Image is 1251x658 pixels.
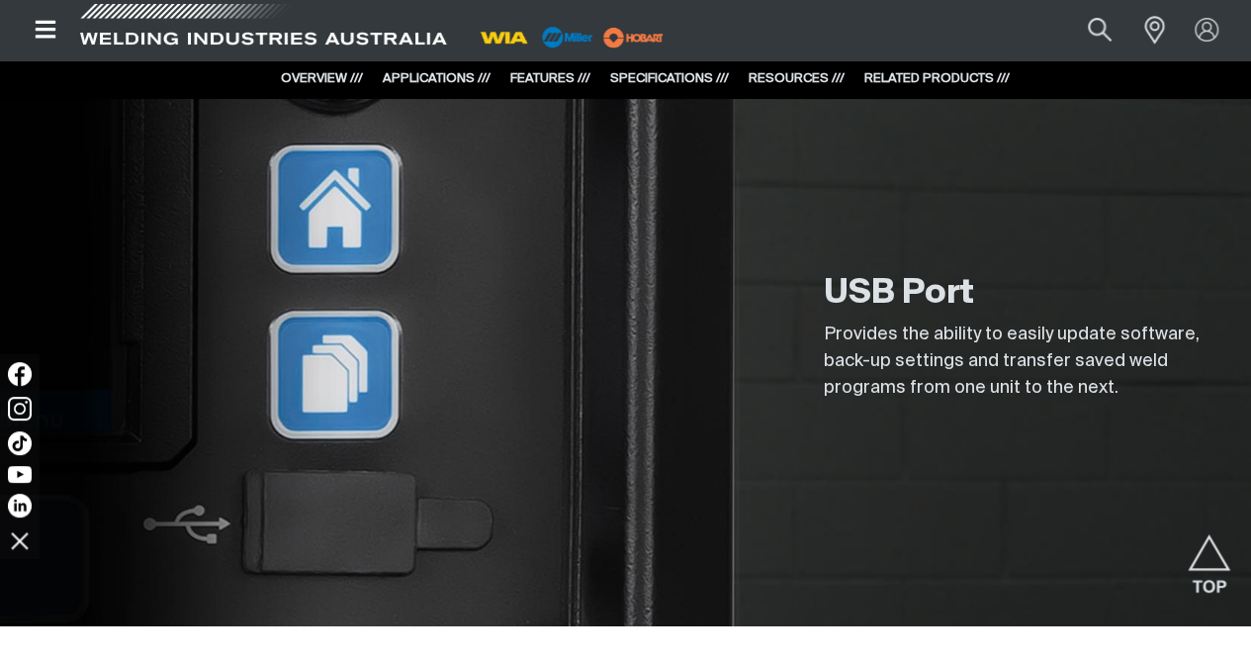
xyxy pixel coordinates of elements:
[8,362,32,386] img: Facebook
[383,72,491,85] a: APPLICATIONS ///
[281,72,363,85] a: OVERVIEW ///
[597,23,670,52] img: miller
[8,466,32,483] img: YouTube
[510,72,590,85] a: FEATURES ///
[3,523,37,557] img: hide socials
[824,322,1219,402] p: Provides the ability to easily update software, back-up settings and transfer saved weld programs...
[1066,8,1133,52] button: Search products
[8,397,32,421] img: Instagram
[597,30,670,45] a: miller
[824,272,1219,316] h2: USB Port
[1187,534,1231,579] button: Scroll to top
[610,72,729,85] a: SPECIFICATIONS ///
[8,494,32,517] img: LinkedIn
[8,431,32,455] img: TikTok
[749,72,845,85] a: RESOURCES ///
[864,72,1010,85] a: RELATED PRODUCTS ///
[1041,8,1133,52] input: Product name or item number...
